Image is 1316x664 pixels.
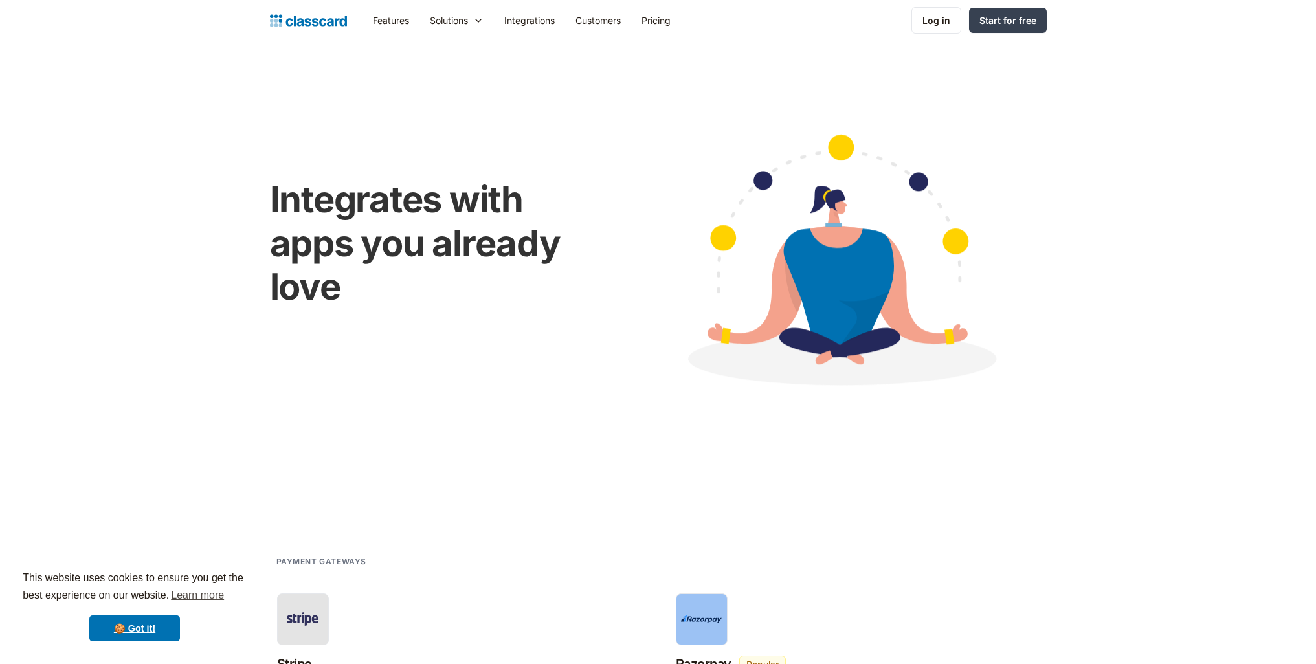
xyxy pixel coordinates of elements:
img: Stripe [282,609,324,628]
h2: Payment gateways [276,555,367,568]
div: Solutions [419,6,494,35]
a: Pricing [631,6,681,35]
img: Cartoon image showing connected apps [632,109,1047,420]
div: cookieconsent [10,558,259,654]
span: This website uses cookies to ensure you get the best experience on our website. [23,570,247,605]
a: Start for free [969,8,1047,33]
h1: Integrates with apps you already love [270,178,606,309]
a: Customers [565,6,631,35]
a: learn more about cookies [169,586,226,605]
div: Start for free [979,14,1036,27]
img: Razorpay [681,615,722,624]
a: Log in [911,7,961,34]
a: Integrations [494,6,565,35]
div: Log in [922,14,950,27]
a: Features [362,6,419,35]
div: Solutions [430,14,468,27]
a: dismiss cookie message [89,615,180,641]
a: home [270,12,347,30]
